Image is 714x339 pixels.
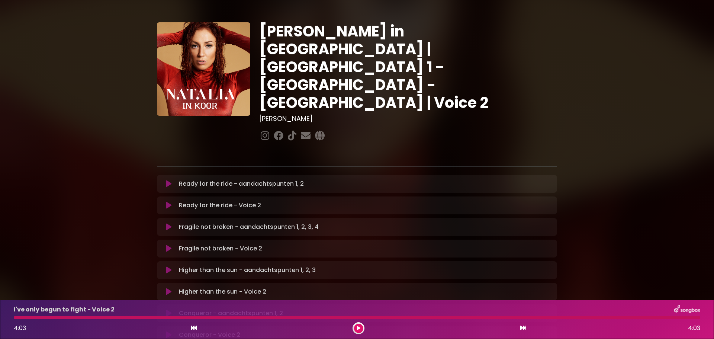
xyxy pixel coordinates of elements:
p: Higher than the sun - aandachtspunten 1, 2, 3 [179,266,316,275]
p: Fragile not broken - Voice 2 [179,244,262,253]
p: Ready for the ride - Voice 2 [179,201,261,210]
p: Higher than the sun - Voice 2 [179,287,266,296]
span: 4:03 [14,324,26,332]
p: Fragile not broken - aandachtspunten 1, 2, 3, 4 [179,223,319,231]
h3: [PERSON_NAME] [259,115,557,123]
h1: [PERSON_NAME] in [GEOGRAPHIC_DATA] | [GEOGRAPHIC_DATA] 1 - [GEOGRAPHIC_DATA] - [GEOGRAPHIC_DATA] ... [259,22,557,112]
span: 4:03 [688,324,700,333]
p: Ready for the ride - aandachtspunten 1, 2 [179,179,304,188]
img: songbox-logo-white.png [674,305,700,314]
img: YTVS25JmS9CLUqXqkEhs [157,22,250,116]
p: I've only begun to fight - Voice 2 [14,305,115,314]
